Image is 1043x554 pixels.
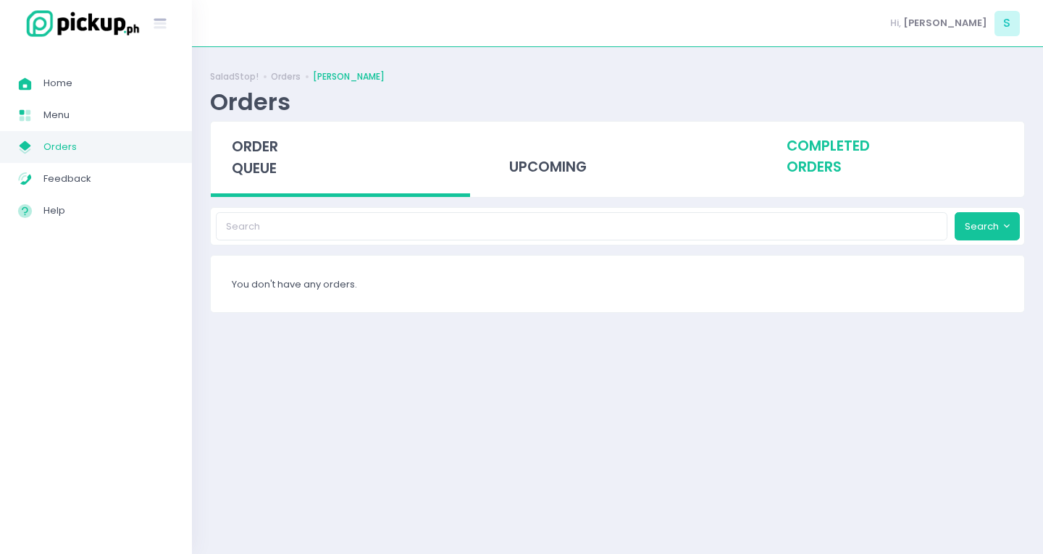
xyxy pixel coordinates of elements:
[43,106,174,125] span: Menu
[43,201,174,220] span: Help
[313,70,385,83] a: [PERSON_NAME]
[232,137,278,178] span: order queue
[890,16,901,30] span: Hi,
[43,74,174,93] span: Home
[903,16,987,30] span: [PERSON_NAME]
[210,70,259,83] a: SaladStop!
[765,122,1024,193] div: completed orders
[488,122,747,193] div: upcoming
[43,138,174,156] span: Orders
[994,11,1020,36] span: S
[18,8,141,39] img: logo
[43,169,174,188] span: Feedback
[271,70,301,83] a: Orders
[216,212,948,240] input: Search
[955,212,1020,240] button: Search
[210,88,290,116] div: Orders
[211,256,1024,312] div: You don't have any orders.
